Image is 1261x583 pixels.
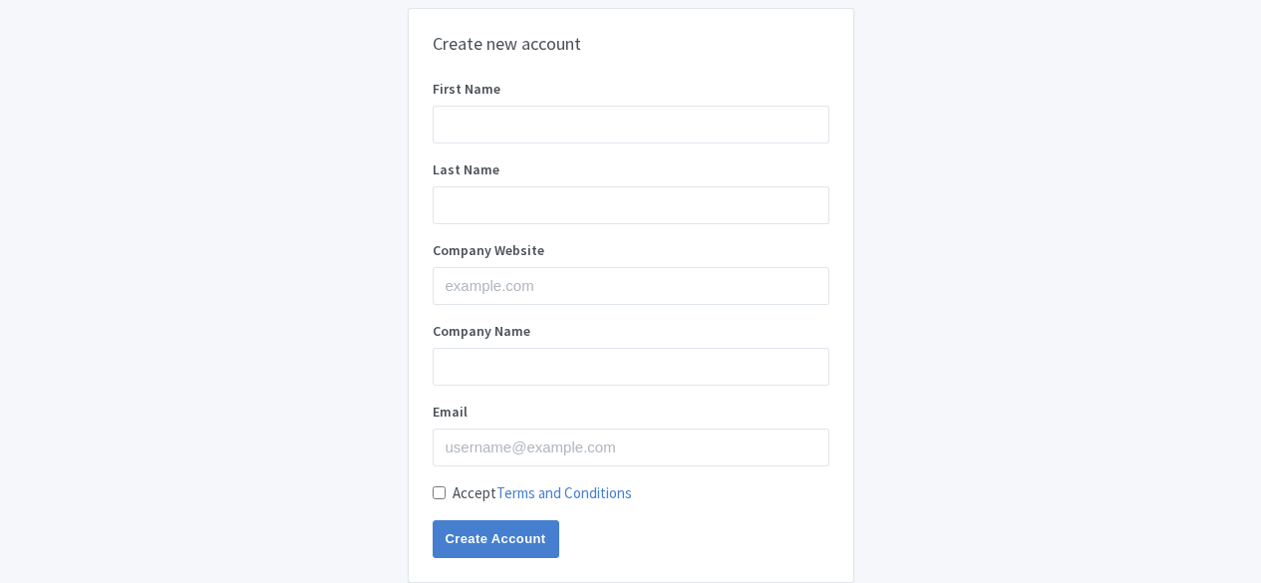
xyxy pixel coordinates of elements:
[433,402,829,423] label: Email
[433,240,829,261] label: Company Website
[433,429,829,466] input: username@example.com
[433,159,829,180] label: Last Name
[433,79,829,100] label: First Name
[433,520,559,558] input: Create Account
[496,483,632,502] a: Terms and Conditions
[433,33,829,55] h2: Create new account
[453,482,632,505] label: Accept
[433,321,829,342] label: Company Name
[433,267,829,305] input: example.com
